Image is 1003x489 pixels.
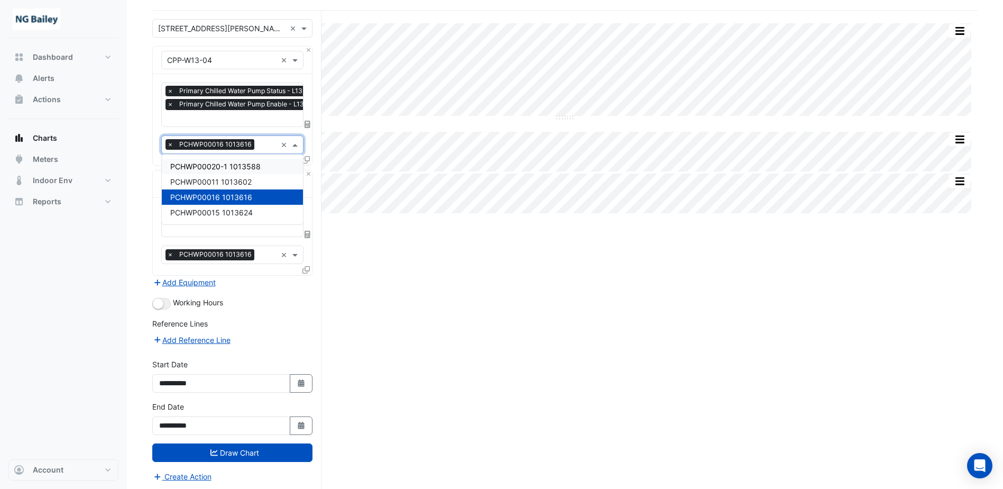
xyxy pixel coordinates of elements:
[170,177,252,186] span: PCHWP00011 1013602
[281,139,290,150] span: Clear
[165,86,175,96] span: ×
[170,208,253,217] span: PCHWP00015 1013624
[14,73,24,84] app-icon: Alerts
[8,89,118,110] button: Actions
[305,47,312,53] button: Close
[8,459,118,481] button: Account
[13,8,60,30] img: Company Logo
[170,193,252,202] span: PCHWP00016 1013616
[152,334,231,346] button: Add Reference Line
[303,120,312,129] span: Choose Function
[173,298,223,307] span: Working Hours
[33,133,57,143] span: Charts
[302,265,310,274] span: Clone Favourites and Tasks from this Equipment to other Equipment
[165,249,175,260] span: ×
[165,139,175,150] span: ×
[33,175,72,186] span: Indoor Env
[152,401,184,412] label: End Date
[177,99,406,110] span: Primary Chilled Water Pump Enable - L13, AHU-Chilled-Water-System-03
[8,68,118,89] button: Alerts
[297,421,306,430] fa-icon: Select Date
[8,149,118,170] button: Meters
[14,94,24,105] app-icon: Actions
[281,55,290,66] span: Clear
[170,162,261,171] span: PCHWP00020-1 1013588
[33,73,54,84] span: Alerts
[14,52,24,62] app-icon: Dashboard
[161,154,303,225] ng-dropdown-panel: Options list
[290,23,299,34] span: Clear
[967,453,992,478] div: Open Intercom Messenger
[297,379,306,388] fa-icon: Select Date
[33,52,73,62] span: Dashboard
[33,154,58,165] span: Meters
[14,133,24,143] app-icon: Charts
[177,249,254,260] span: PCHWP00016 1013616
[8,128,118,149] button: Charts
[302,155,310,164] span: Clone Favourites and Tasks from this Equipment to other Equipment
[177,139,254,150] span: PCHWP00016 1013616
[14,196,24,207] app-icon: Reports
[281,249,290,260] span: Clear
[8,47,118,68] button: Dashboard
[8,170,118,191] button: Indoor Env
[165,99,175,110] span: ×
[177,86,404,96] span: Primary Chilled Water Pump Status - L13, AHU-Chilled-Water-System-03
[152,470,212,483] button: Create Action
[33,94,61,105] span: Actions
[8,191,118,212] button: Reports
[14,154,24,165] app-icon: Meters
[33,465,63,475] span: Account
[303,230,312,239] span: Choose Function
[152,318,208,329] label: Reference Lines
[305,170,312,177] button: Close
[949,175,970,188] button: More Options
[152,359,188,370] label: Start Date
[949,133,970,146] button: More Options
[949,24,970,38] button: More Options
[33,196,61,207] span: Reports
[152,276,216,288] button: Add Equipment
[152,443,312,462] button: Draw Chart
[14,175,24,186] app-icon: Indoor Env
